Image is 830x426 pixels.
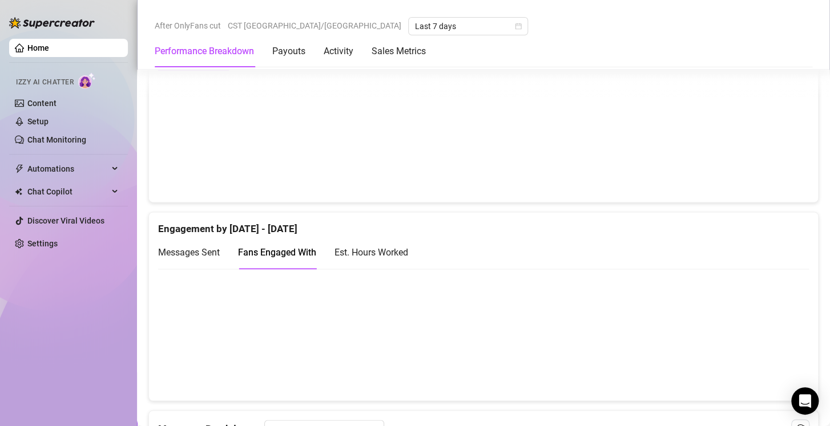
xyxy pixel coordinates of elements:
[272,44,305,58] div: Payouts
[27,43,49,52] a: Home
[228,17,401,34] span: CST [GEOGRAPHIC_DATA]/[GEOGRAPHIC_DATA]
[335,245,408,259] div: Est. Hours Worked
[158,212,809,237] div: Engagement by [DATE] - [DATE]
[9,17,95,29] img: logo-BBDzfeDw.svg
[238,247,316,258] span: Fans Engaged With
[155,44,254,58] div: Performance Breakdown
[27,239,58,248] a: Settings
[415,18,521,35] span: Last 7 days
[15,188,22,196] img: Chat Copilot
[27,117,49,126] a: Setup
[27,182,108,201] span: Chat Copilot
[158,247,220,258] span: Messages Sent
[324,44,353,58] div: Activity
[16,77,74,88] span: Izzy AI Chatter
[27,160,108,178] span: Automations
[515,23,522,30] span: calendar
[27,135,86,144] a: Chat Monitoring
[791,387,819,415] div: Open Intercom Messenger
[27,216,104,225] a: Discover Viral Videos
[15,164,24,173] span: thunderbolt
[155,17,221,34] span: After OnlyFans cut
[27,99,57,108] a: Content
[372,44,426,58] div: Sales Metrics
[78,72,96,89] img: AI Chatter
